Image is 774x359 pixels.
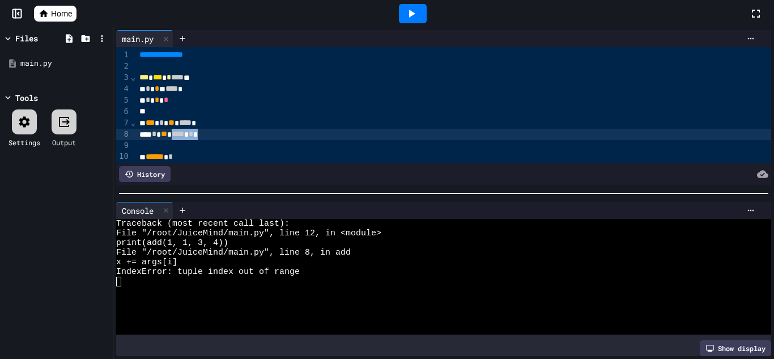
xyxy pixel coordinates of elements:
[116,205,159,217] div: Console
[119,166,171,182] div: History
[116,83,130,95] div: 4
[116,72,130,83] div: 3
[116,117,130,129] div: 7
[116,151,130,162] div: 10
[116,162,130,174] div: 11
[116,129,130,140] div: 8
[116,267,300,277] span: IndexError: tuple index out of range
[116,229,381,238] span: File "/root/JuiceMind/main.py", line 12, in <module>
[130,118,136,127] span: Fold line
[34,6,76,22] a: Home
[116,95,130,106] div: 5
[116,238,228,248] span: print(add(1, 1, 3, 4))
[116,219,290,229] span: Traceback (most recent call last):
[15,32,38,44] div: Files
[52,137,76,147] div: Output
[116,140,130,151] div: 9
[116,248,351,257] span: File "/root/JuiceMind/main.py", line 8, in add
[116,61,130,72] div: 2
[116,49,130,61] div: 1
[116,257,177,267] span: x += args[i]
[116,30,173,47] div: main.py
[20,58,109,69] div: main.py
[700,340,771,356] div: Show display
[8,137,40,147] div: Settings
[116,106,130,117] div: 6
[15,92,38,104] div: Tools
[116,202,173,219] div: Console
[51,8,72,19] span: Home
[130,73,136,82] span: Fold line
[116,33,159,45] div: main.py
